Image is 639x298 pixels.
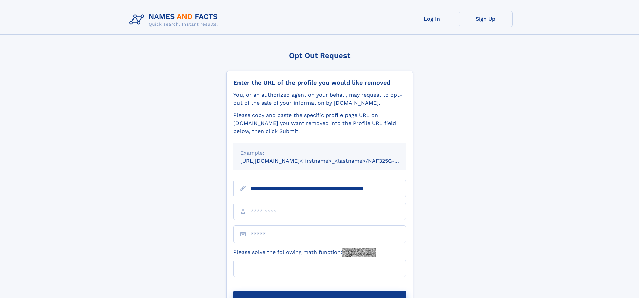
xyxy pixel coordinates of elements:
div: Please copy and paste the specific profile page URL on [DOMAIN_NAME] you want removed into the Pr... [233,111,406,135]
a: Log In [405,11,459,27]
div: Example: [240,149,399,157]
a: Sign Up [459,11,513,27]
label: Please solve the following math function: [233,248,376,257]
div: You, or an authorized agent on your behalf, may request to opt-out of the sale of your informatio... [233,91,406,107]
div: Opt Out Request [226,51,413,60]
div: Enter the URL of the profile you would like removed [233,79,406,86]
img: Logo Names and Facts [127,11,223,29]
small: [URL][DOMAIN_NAME]<firstname>_<lastname>/NAF325G-xxxxxxxx [240,158,419,164]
